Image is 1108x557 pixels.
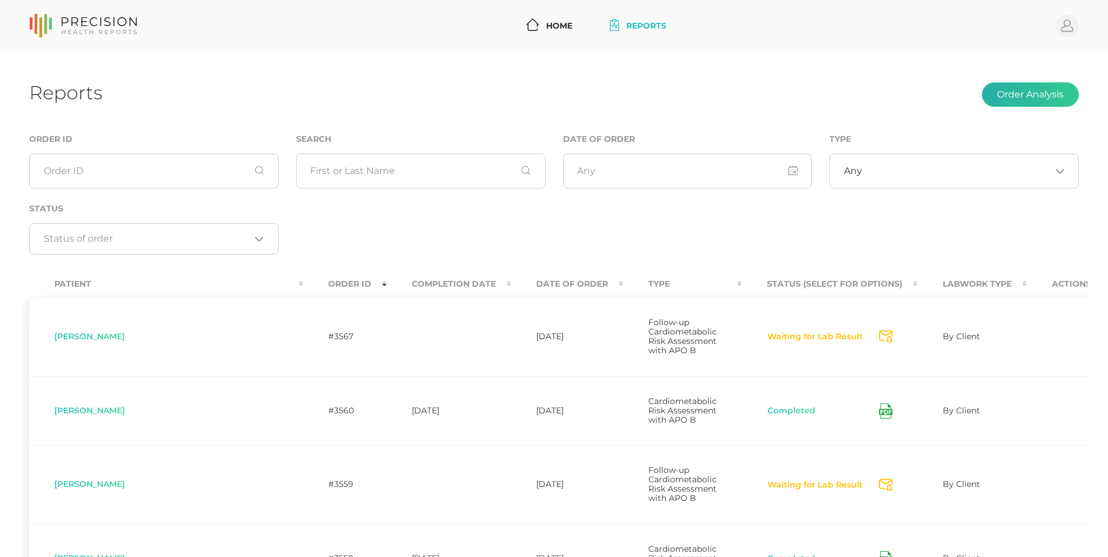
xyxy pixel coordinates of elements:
button: Waiting for Lab Result [767,479,863,491]
input: First or Last Name [296,154,546,189]
svg: Send Notification [879,330,892,343]
span: Any [844,165,862,177]
span: Cardiometabolic Risk Assessment with APO B [648,396,717,425]
span: Follow-up Cardiometabolic Risk Assessment with APO B [648,465,717,503]
input: Order ID [29,154,279,189]
label: Type [829,134,851,144]
th: Patient : activate to sort column ascending [29,271,303,297]
label: Status [29,204,63,214]
th: Status (Select for Options) : activate to sort column ascending [742,271,918,297]
h1: Reports [29,81,102,104]
th: Date Of Order : activate to sort column ascending [511,271,623,297]
svg: Send Notification [879,479,892,491]
a: Reports [605,15,671,37]
div: Search for option [829,154,1079,189]
span: By Client [943,331,980,342]
input: Search for option [44,233,251,245]
span: [PERSON_NAME] [54,331,125,342]
td: [DATE] [511,445,623,524]
td: #3567 [303,297,387,376]
td: [DATE] [511,297,623,376]
span: Follow-up Cardiometabolic Risk Assessment with APO B [648,317,717,356]
div: Search for option [29,223,279,255]
span: [PERSON_NAME] [54,405,125,416]
label: Search [296,134,331,144]
th: Labwork Type : activate to sort column ascending [918,271,1027,297]
button: Waiting for Lab Result [767,331,863,343]
th: Order ID : activate to sort column ascending [303,271,387,297]
label: Order ID [29,134,72,144]
td: #3559 [303,445,387,524]
button: Completed [767,405,816,417]
th: Completion Date : activate to sort column ascending [387,271,511,297]
th: Type : activate to sort column ascending [623,271,742,297]
span: By Client [943,479,980,489]
label: Date of Order [563,134,635,144]
span: By Client [943,405,980,416]
td: [DATE] [511,376,623,445]
a: Home [522,15,577,37]
input: Any [563,154,812,189]
span: [PERSON_NAME] [54,479,125,489]
input: Search for option [862,165,1051,177]
td: [DATE] [387,376,511,445]
button: Order Analysis [982,82,1079,107]
td: #3560 [303,376,387,445]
